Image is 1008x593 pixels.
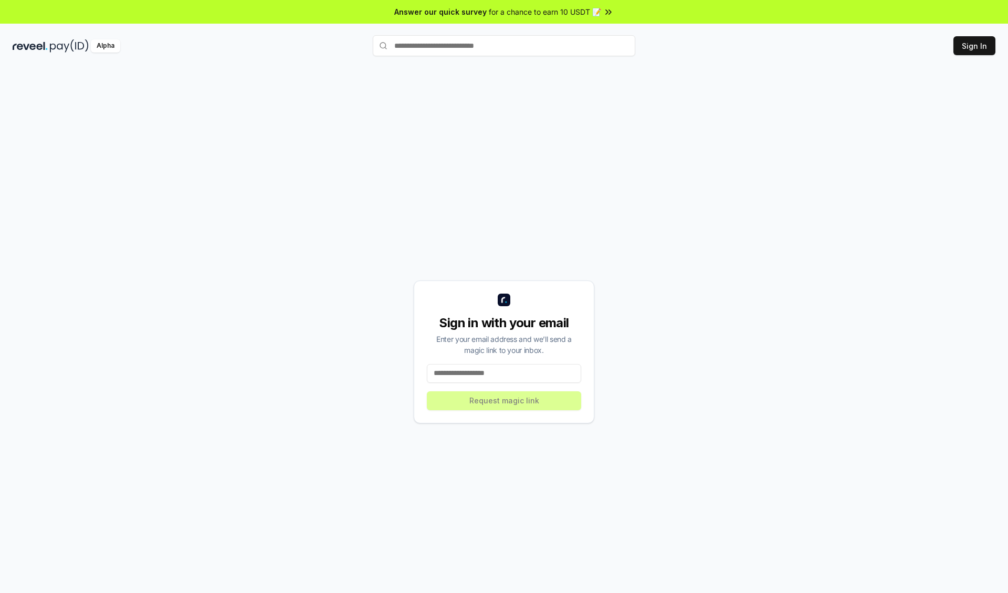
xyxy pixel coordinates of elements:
img: pay_id [50,39,89,53]
button: Sign In [953,36,995,55]
span: Answer our quick survey [394,6,487,17]
img: logo_small [498,294,510,306]
div: Alpha [91,39,120,53]
span: for a chance to earn 10 USDT 📝 [489,6,601,17]
div: Enter your email address and we’ll send a magic link to your inbox. [427,334,581,356]
img: reveel_dark [13,39,48,53]
div: Sign in with your email [427,315,581,331]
